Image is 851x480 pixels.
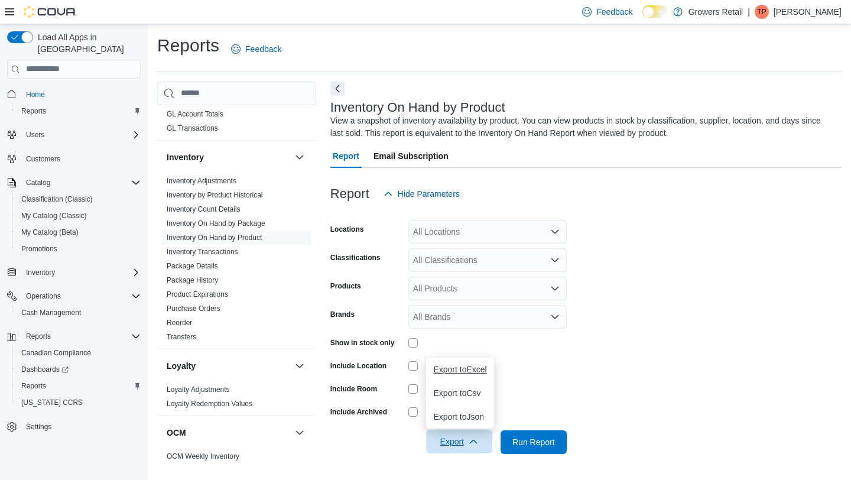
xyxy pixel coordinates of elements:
[17,306,86,320] a: Cash Management
[17,209,141,223] span: My Catalog (Classic)
[26,422,51,432] span: Settings
[167,109,223,119] span: GL Account Totals
[433,430,485,453] span: Export
[21,128,141,142] span: Users
[21,419,141,434] span: Settings
[167,219,265,228] a: Inventory On Hand by Package
[167,233,262,242] span: Inventory On Hand by Product
[167,332,196,342] span: Transfers
[21,128,49,142] button: Users
[12,345,145,361] button: Canadian Compliance
[167,248,238,256] a: Inventory Transactions
[167,151,204,163] h3: Inventory
[17,362,73,377] a: Dashboards
[293,426,307,440] button: OCM
[550,255,560,265] button: Open list of options
[550,312,560,322] button: Open list of options
[12,394,145,411] button: [US_STATE] CCRS
[333,144,359,168] span: Report
[2,328,145,345] button: Reports
[21,244,57,254] span: Promotions
[688,5,743,19] p: Growers Retail
[21,289,66,303] button: Operations
[167,333,196,341] a: Transfers
[21,329,56,343] button: Reports
[17,192,141,206] span: Classification (Classic)
[167,219,265,228] span: Inventory On Hand by Package
[26,332,51,341] span: Reports
[330,187,369,201] h3: Report
[21,152,65,166] a: Customers
[755,5,769,19] div: Tom Potts
[167,190,263,200] span: Inventory by Product Historical
[550,227,560,236] button: Open list of options
[21,365,69,374] span: Dashboards
[17,362,141,377] span: Dashboards
[2,288,145,304] button: Operations
[167,452,239,460] a: OCM Weekly Inventory
[12,191,145,207] button: Classification (Classic)
[167,452,239,461] span: OCM Weekly Inventory
[330,407,387,417] label: Include Archived
[167,427,186,439] h3: OCM
[21,265,60,280] button: Inventory
[12,224,145,241] button: My Catalog (Beta)
[433,365,486,374] span: Export to Excel
[330,100,505,115] h3: Inventory On Hand by Product
[167,261,218,271] span: Package Details
[21,106,46,116] span: Reports
[426,381,493,405] button: Export toCsv
[330,115,836,140] div: View a snapshot of inventory availability by product. You can view products in stock by classific...
[167,176,236,186] span: Inventory Adjustments
[17,242,62,256] a: Promotions
[17,379,141,393] span: Reports
[157,34,219,57] h1: Reports
[167,262,218,270] a: Package Details
[17,104,141,118] span: Reports
[330,384,377,394] label: Include Room
[2,174,145,191] button: Catalog
[7,81,141,466] nav: Complex example
[21,211,87,220] span: My Catalog (Classic)
[21,151,141,166] span: Customers
[157,449,316,468] div: OCM
[167,427,290,439] button: OCM
[2,86,145,103] button: Home
[426,405,493,429] button: Export toJson
[398,188,460,200] span: Hide Parameters
[17,346,141,360] span: Canadian Compliance
[17,209,92,223] a: My Catalog (Classic)
[167,385,230,394] span: Loyalty Adjustments
[167,275,218,285] span: Package History
[330,82,345,96] button: Next
[12,304,145,321] button: Cash Management
[21,308,81,317] span: Cash Management
[167,191,263,199] a: Inventory by Product Historical
[21,329,141,343] span: Reports
[167,124,218,133] span: GL Transactions
[26,90,45,99] span: Home
[167,205,241,214] span: Inventory Count Details
[293,359,307,373] button: Loyalty
[167,304,220,313] span: Purchase Orders
[426,430,492,453] button: Export
[12,361,145,378] a: Dashboards
[21,194,93,204] span: Classification (Classic)
[26,291,61,301] span: Operations
[330,253,381,262] label: Classifications
[757,5,766,19] span: TP
[167,318,192,327] span: Reorder
[245,43,281,55] span: Feedback
[379,182,465,206] button: Hide Parameters
[167,124,218,132] a: GL Transactions
[21,87,141,102] span: Home
[167,276,218,284] a: Package History
[642,5,667,18] input: Dark Mode
[774,5,842,19] p: [PERSON_NAME]
[167,247,238,257] span: Inventory Transactions
[157,174,316,349] div: Inventory
[167,151,290,163] button: Inventory
[17,395,141,410] span: Washington CCRS
[167,290,228,299] a: Product Expirations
